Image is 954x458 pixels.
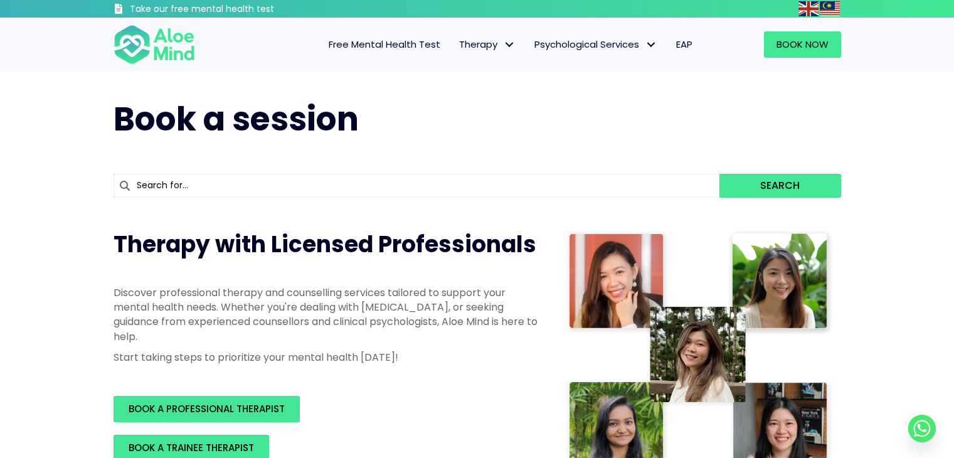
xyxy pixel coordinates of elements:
[114,285,540,344] p: Discover professional therapy and counselling services tailored to support your mental health nee...
[534,38,657,51] span: Psychological Services
[820,1,840,16] img: ms
[114,350,540,365] p: Start taking steps to prioritize your mental health [DATE]!
[114,228,536,260] span: Therapy with Licensed Professionals
[130,3,341,16] h3: Take our free mental health test
[525,31,667,58] a: Psychological ServicesPsychological Services: submenu
[114,396,300,422] a: BOOK A PROFESSIONAL THERAPIST
[501,36,519,54] span: Therapy: submenu
[114,3,341,18] a: Take our free mental health test
[114,24,195,65] img: Aloe mind Logo
[798,1,819,16] img: en
[642,36,660,54] span: Psychological Services: submenu
[459,38,516,51] span: Therapy
[129,441,254,454] span: BOOK A TRAINEE THERAPIST
[820,1,841,16] a: Malay
[114,174,720,198] input: Search for...
[798,1,820,16] a: English
[764,31,841,58] a: Book Now
[129,402,285,415] span: BOOK A PROFESSIONAL THERAPIST
[114,96,359,142] span: Book a session
[450,31,525,58] a: TherapyTherapy: submenu
[319,31,450,58] a: Free Mental Health Test
[676,38,692,51] span: EAP
[776,38,829,51] span: Book Now
[719,174,840,198] button: Search
[329,38,440,51] span: Free Mental Health Test
[211,31,702,58] nav: Menu
[908,415,936,442] a: Whatsapp
[667,31,702,58] a: EAP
